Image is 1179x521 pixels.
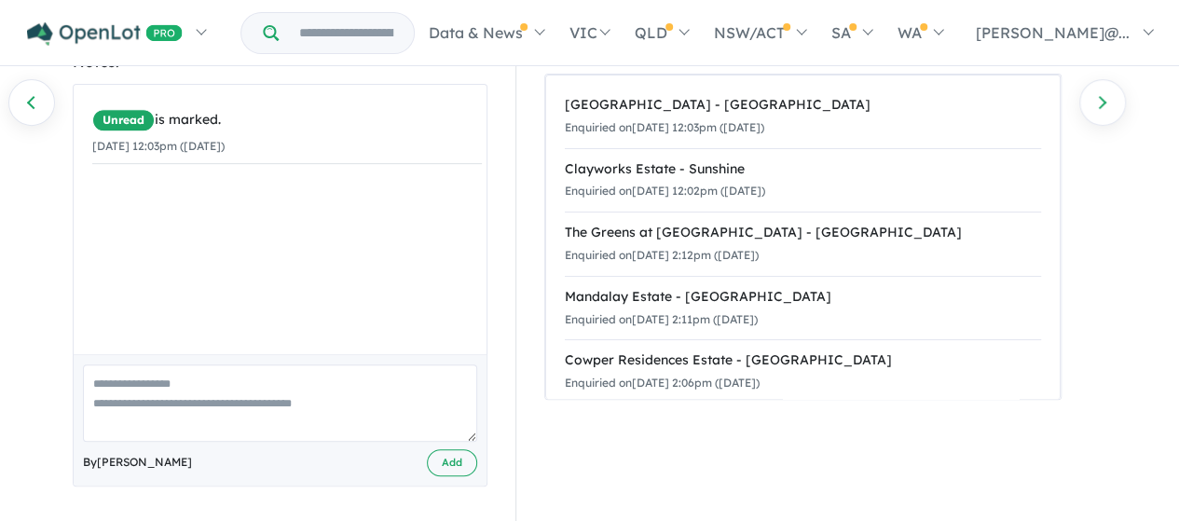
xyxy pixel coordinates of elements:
small: [DATE] 12:03pm ([DATE]) [92,139,225,153]
small: Enquiried on [DATE] 12:02pm ([DATE]) [565,184,765,198]
button: Add [427,449,477,476]
span: By [PERSON_NAME] [83,453,192,472]
small: Enquiried on [DATE] 2:11pm ([DATE]) [565,312,758,326]
div: Cowper Residences Estate - [GEOGRAPHIC_DATA] [565,350,1041,372]
div: Clayworks Estate - Sunshine [565,158,1041,181]
a: The Greens at [GEOGRAPHIC_DATA] - [GEOGRAPHIC_DATA]Enquiried on[DATE] 2:12pm ([DATE]) [565,212,1041,277]
input: Try estate name, suburb, builder or developer [282,13,410,53]
span: [PERSON_NAME]@... [976,23,1130,42]
small: Enquiried on [DATE] 2:12pm ([DATE]) [565,248,759,262]
a: [GEOGRAPHIC_DATA] - [GEOGRAPHIC_DATA]Enquiried on[DATE] 12:03pm ([DATE]) [565,85,1041,149]
div: The Greens at [GEOGRAPHIC_DATA] - [GEOGRAPHIC_DATA] [565,222,1041,244]
div: is marked. [92,109,482,131]
small: Enquiried on [DATE] 2:06pm ([DATE]) [565,376,760,390]
span: Unread [92,109,155,131]
div: [GEOGRAPHIC_DATA] - [GEOGRAPHIC_DATA] [565,94,1041,117]
img: Openlot PRO Logo White [27,22,183,46]
div: Mandalay Estate - [GEOGRAPHIC_DATA] [565,286,1041,308]
a: Clayworks Estate - SunshineEnquiried on[DATE] 12:02pm ([DATE]) [565,148,1041,213]
small: Enquiried on [DATE] 12:03pm ([DATE]) [565,120,764,134]
a: Mandalay Estate - [GEOGRAPHIC_DATA]Enquiried on[DATE] 2:11pm ([DATE]) [565,276,1041,341]
a: Cowper Residences Estate - [GEOGRAPHIC_DATA]Enquiried on[DATE] 2:06pm ([DATE]) [565,339,1041,404]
